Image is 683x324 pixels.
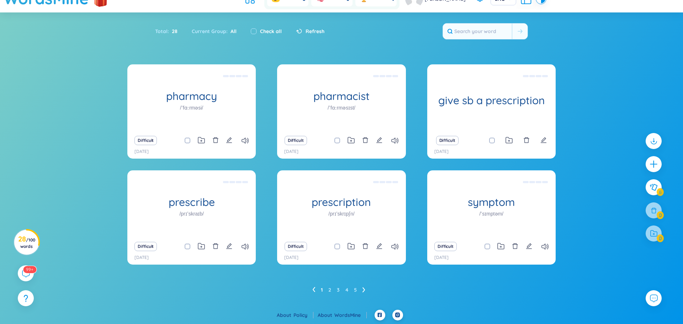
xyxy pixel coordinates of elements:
span: edit [540,137,547,143]
h1: prescription [277,196,406,208]
button: delete [212,136,219,145]
span: / 100 words [20,237,35,249]
a: 5 [354,285,357,295]
li: Next Page [362,284,365,296]
li: 2 [328,284,331,296]
button: Difficult [134,136,157,145]
button: Difficult [434,242,457,251]
span: delete [362,137,369,143]
p: [DATE] [134,148,149,155]
h3: 28 [18,236,35,249]
li: 4 [345,284,348,296]
h1: pharmacy [127,90,256,102]
span: delete [212,137,219,143]
p: [DATE] [134,254,149,261]
span: delete [512,243,518,249]
p: [DATE] [284,148,298,155]
h1: /ˈfɑːrməsɪst/ [328,104,355,112]
input: Search your word [443,23,512,39]
a: 4 [345,285,348,295]
button: Difficult [285,136,307,145]
label: Check all [260,27,282,35]
button: Difficult [285,242,307,251]
button: edit [540,136,547,145]
a: 3 [337,285,340,295]
h1: /prɪˈskrɪpʃn/ [328,210,354,218]
p: [DATE] [434,148,449,155]
h1: prescribe [127,196,256,208]
h1: pharmacist [277,90,406,102]
button: Difficult [134,242,157,251]
span: delete [362,243,369,249]
button: delete [512,241,518,251]
h1: /ˈfɑːrməsi/ [180,104,203,112]
span: Refresh [306,27,324,35]
h1: give sb a prescription [427,94,556,106]
span: delete [523,137,530,143]
button: edit [226,136,232,145]
a: 2 [328,285,331,295]
sup: 582 [23,266,36,273]
span: edit [376,243,382,249]
button: delete [362,241,369,251]
a: 1 [321,285,323,295]
li: 3 [337,284,340,296]
span: plus [649,160,658,169]
h1: /prɪˈskraɪb/ [179,210,203,218]
button: delete [523,136,530,145]
li: Previous Page [312,284,315,296]
div: About [277,311,313,319]
button: delete [212,241,219,251]
button: edit [226,241,232,251]
span: 28 [169,27,178,35]
span: edit [376,137,382,143]
h1: /ˈsɪmptəm/ [479,210,503,218]
a: Policy [293,312,313,318]
h1: symptom [427,196,556,208]
p: [DATE] [284,254,298,261]
div: About [318,311,367,319]
div: Total : [155,24,185,39]
button: edit [376,241,382,251]
span: delete [212,243,219,249]
button: edit [526,241,532,251]
li: 1 [321,284,323,296]
span: edit [526,243,532,249]
li: 5 [354,284,357,296]
button: edit [376,136,382,145]
p: [DATE] [434,254,449,261]
a: WordsMine [334,312,367,318]
div: Current Group : [185,24,244,39]
span: All [228,28,237,34]
span: edit [226,137,232,143]
span: edit [226,243,232,249]
button: Difficult [436,136,459,145]
button: delete [362,136,369,145]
